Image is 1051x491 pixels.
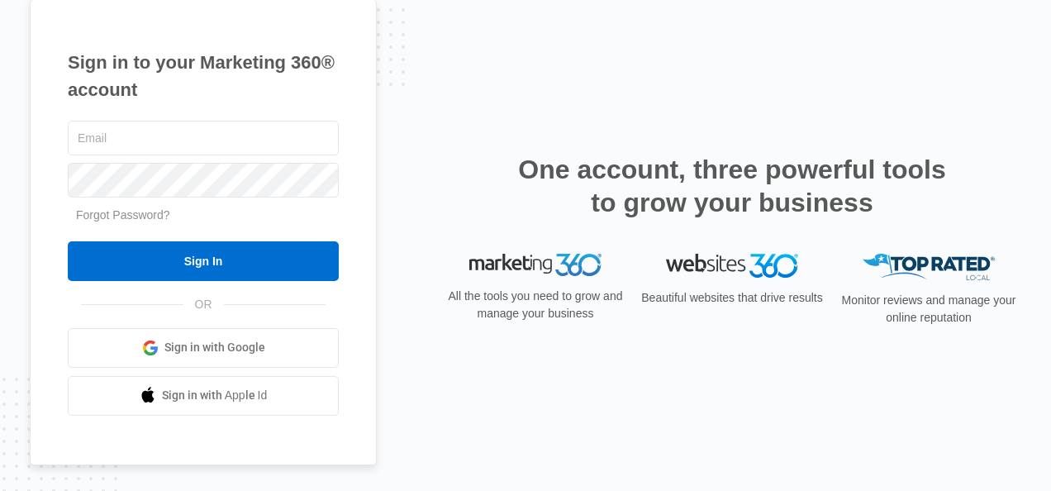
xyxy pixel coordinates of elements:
[68,328,339,368] a: Sign in with Google
[68,376,339,416] a: Sign in with Apple Id
[836,292,1021,327] p: Monitor reviews and manage your online reputation
[640,289,825,307] p: Beautiful websites that drive results
[513,153,951,219] h2: One account, three powerful tools to grow your business
[162,387,268,404] span: Sign in with Apple Id
[68,49,339,103] h1: Sign in to your Marketing 360® account
[666,254,798,278] img: Websites 360
[68,121,339,155] input: Email
[76,208,170,222] a: Forgot Password?
[68,241,339,281] input: Sign In
[469,254,602,277] img: Marketing 360
[183,296,224,313] span: OR
[164,339,265,356] span: Sign in with Google
[863,254,995,281] img: Top Rated Local
[443,288,628,322] p: All the tools you need to grow and manage your business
